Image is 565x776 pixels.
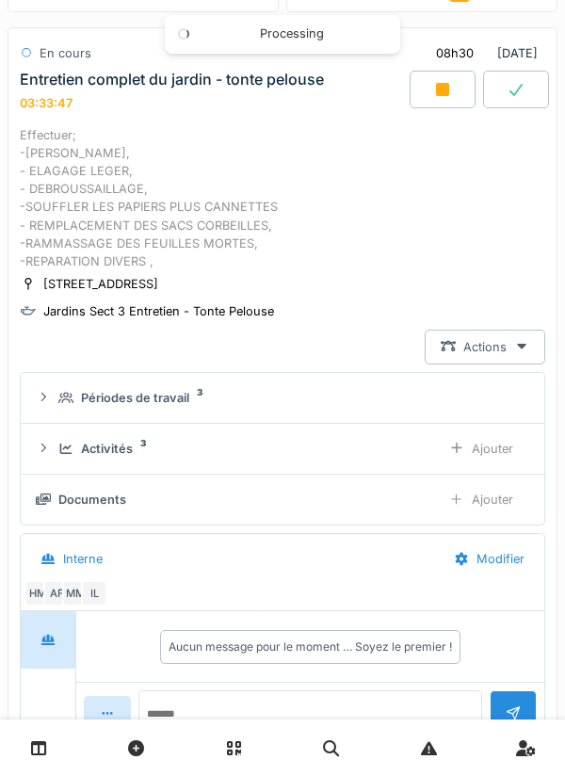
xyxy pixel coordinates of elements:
div: Aucun message pour le moment … Soyez le premier ! [169,639,452,655]
div: Effectuer; -[PERSON_NAME], - ELAGAGE LEGER, - DEBROUSSAILLAGE, -SOUFFLER LES PAPIERS PLUS CANNETT... [20,126,545,271]
div: [STREET_ADDRESS] [43,275,158,293]
div: Activités [81,440,133,458]
summary: DocumentsAjouter [28,482,537,517]
div: AF [43,580,70,606]
div: Périodes de travail [81,389,189,407]
div: [DATE] [420,36,545,71]
div: 03:33:47 [20,96,73,110]
div: 08h30 [436,44,474,62]
div: Entretien complet du jardin - tonte pelouse [20,71,324,89]
summary: Périodes de travail3 [28,380,537,415]
div: HM [24,580,51,606]
div: MM [62,580,89,606]
summary: Activités3Ajouter [28,431,537,466]
div: Jardins Sect 3 Entretien - Tonte Pelouse [43,302,274,320]
div: Interne [63,550,103,568]
div: Processing [202,26,381,42]
div: IL [81,580,107,606]
div: Ajouter [433,431,529,466]
div: Documents [58,491,126,509]
div: Actions [425,330,545,364]
div: Ajouter [433,482,529,517]
div: Modifier [438,542,541,576]
div: En cours [40,44,91,62]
